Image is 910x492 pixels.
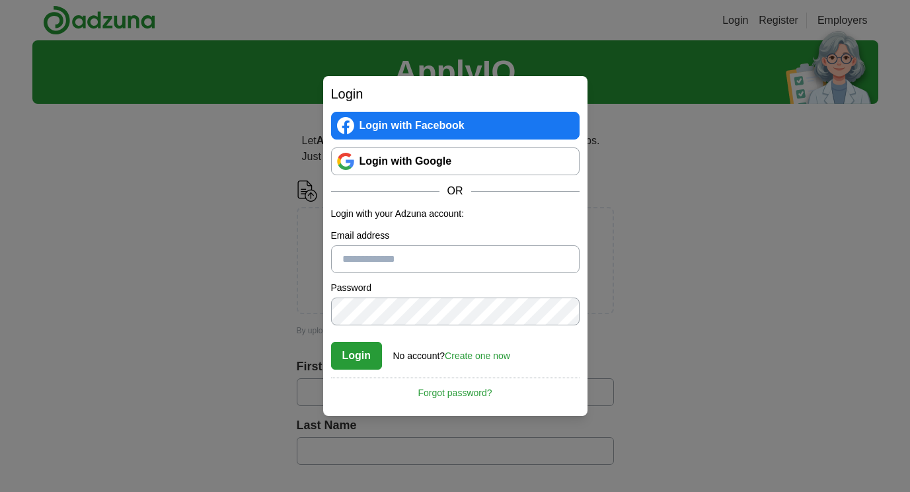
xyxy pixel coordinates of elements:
div: No account? [393,341,510,363]
a: Login with Facebook [331,112,580,140]
span: OR [439,183,471,199]
h2: Login [331,84,580,104]
a: Login with Google [331,147,580,175]
label: Email address [331,229,580,243]
button: Login [331,342,383,370]
label: Password [331,281,580,295]
a: Forgot password? [331,378,580,400]
p: Login with your Adzuna account: [331,207,580,221]
a: Create one now [445,350,510,361]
